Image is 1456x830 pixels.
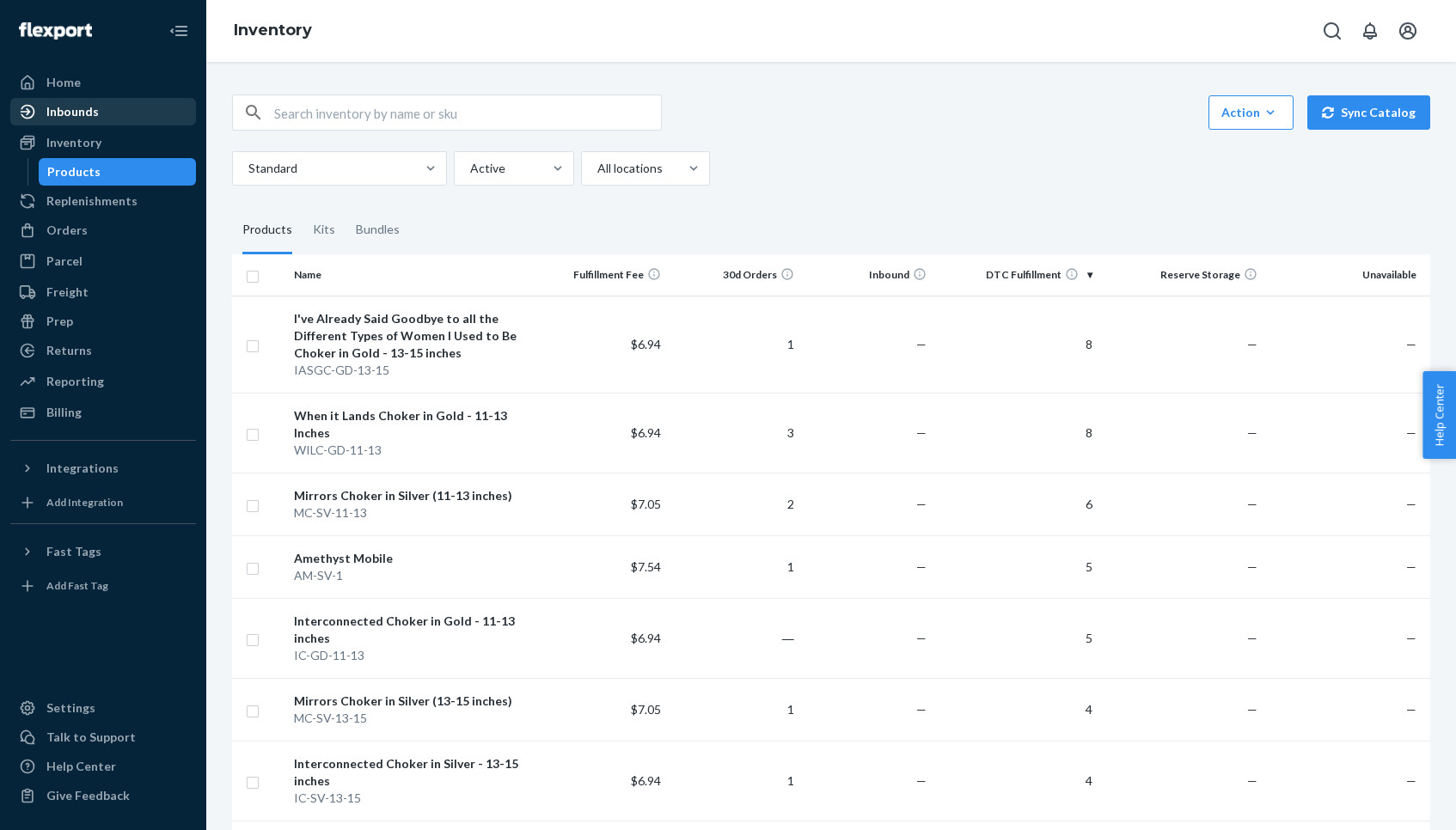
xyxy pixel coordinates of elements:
[46,543,101,560] div: Fast Tags
[220,6,326,56] ol: breadcrumbs
[916,337,927,351] span: —
[535,254,668,296] th: Fulfillment Fee
[294,442,529,459] div: WILC-GD-11-13
[46,758,116,775] div: Help Center
[46,313,73,330] div: Prep
[46,729,136,746] div: Talk to Support
[46,699,95,717] div: Settings
[1208,95,1294,130] button: Action
[468,160,470,177] input: Active
[668,598,800,678] td: ―
[46,284,89,301] div: Freight
[1422,371,1456,459] button: Help Center
[631,559,661,574] span: $7.54
[1247,559,1257,574] span: —
[631,631,661,645] span: $6.94
[916,773,927,788] span: —
[1247,497,1257,511] span: —
[1247,702,1257,717] span: —
[10,308,196,335] a: Prep
[294,550,529,567] div: Amethyst Mobile
[596,160,597,177] input: All locations
[668,296,800,393] td: 1
[234,21,312,40] a: Inventory
[294,790,529,807] div: IC-SV-13-15
[287,254,535,296] th: Name
[1391,14,1425,48] button: Open account menu
[294,755,529,790] div: Interconnected Choker in Silver - 13-15 inches
[46,253,83,270] div: Parcel
[1264,254,1430,296] th: Unavailable
[668,535,800,598] td: 1
[668,741,800,821] td: 1
[1247,425,1257,440] span: —
[1406,425,1416,440] span: —
[46,578,108,593] div: Add Fast Tag
[933,598,1099,678] td: 5
[1099,254,1265,296] th: Reserve Storage
[801,254,933,296] th: Inbound
[47,163,101,180] div: Products
[1247,631,1257,645] span: —
[10,455,196,482] button: Integrations
[10,278,196,306] a: Freight
[10,782,196,809] button: Give Feedback
[10,247,196,275] a: Parcel
[10,337,196,364] a: Returns
[1406,702,1416,717] span: —
[46,103,99,120] div: Inbounds
[294,487,529,504] div: Mirrors Choker in Silver (11-13 inches)
[1307,95,1430,130] button: Sync Catalog
[631,337,661,351] span: $6.94
[10,723,196,751] a: Talk to Support
[46,404,82,421] div: Billing
[933,678,1099,741] td: 4
[294,362,529,379] div: IASGC-GD-13-15
[668,678,800,741] td: 1
[668,393,800,473] td: 3
[46,495,123,510] div: Add Integration
[46,342,92,359] div: Returns
[294,504,529,522] div: MC-SV-11-13
[294,710,529,727] div: MC-SV-13-15
[19,22,92,40] img: Flexport logo
[933,473,1099,535] td: 6
[1315,14,1349,48] button: Open Search Box
[933,393,1099,473] td: 8
[10,399,196,426] a: Billing
[46,460,119,477] div: Integrations
[916,559,927,574] span: —
[1406,773,1416,788] span: —
[933,535,1099,598] td: 5
[10,187,196,215] a: Replenishments
[10,694,196,722] a: Settings
[294,613,529,647] div: Interconnected Choker in Gold - 11-13 inches
[10,368,196,395] a: Reporting
[46,74,81,91] div: Home
[933,254,1099,296] th: DTC Fulfillment
[46,373,104,390] div: Reporting
[631,497,661,511] span: $7.05
[916,425,927,440] span: —
[46,222,88,239] div: Orders
[1406,631,1416,645] span: —
[10,69,196,96] a: Home
[933,741,1099,821] td: 4
[46,192,138,210] div: Replenishments
[46,134,101,151] div: Inventory
[10,217,196,244] a: Orders
[39,158,197,186] a: Products
[1221,104,1281,121] div: Action
[631,702,661,717] span: $7.05
[668,254,800,296] th: 30d Orders
[247,160,248,177] input: Standard
[10,538,196,565] button: Fast Tags
[916,631,927,645] span: —
[1406,559,1416,574] span: —
[162,14,196,48] button: Close Navigation
[631,425,661,440] span: $6.94
[933,296,1099,393] td: 8
[356,206,400,254] div: Bundles
[1406,497,1416,511] span: —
